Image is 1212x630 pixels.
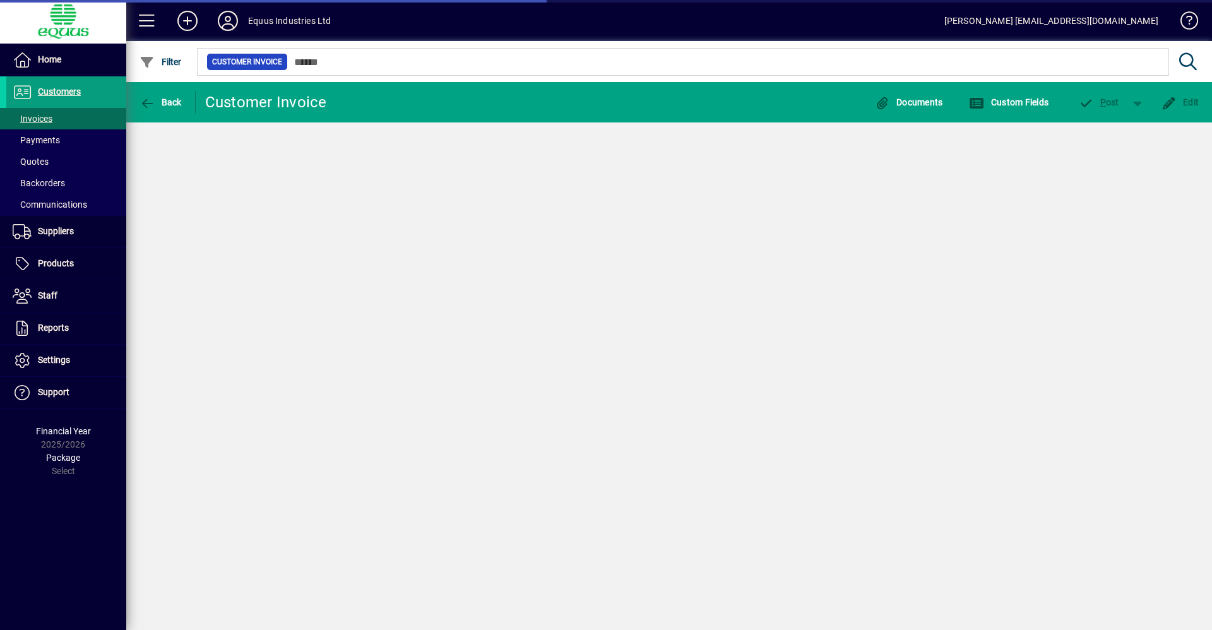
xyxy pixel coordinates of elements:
[38,86,81,97] span: Customers
[38,387,69,397] span: Support
[36,426,91,436] span: Financial Year
[1100,97,1106,107] span: P
[248,11,331,31] div: Equus Industries Ltd
[6,44,126,76] a: Home
[1161,97,1199,107] span: Edit
[6,248,126,280] a: Products
[38,290,57,300] span: Staff
[136,91,185,114] button: Back
[13,114,52,124] span: Invoices
[13,157,49,167] span: Quotes
[46,453,80,463] span: Package
[6,172,126,194] a: Backorders
[1078,97,1119,107] span: ost
[205,92,327,112] div: Customer Invoice
[966,91,1052,114] button: Custom Fields
[6,216,126,247] a: Suppliers
[1072,91,1126,114] button: Post
[969,97,1049,107] span: Custom Fields
[126,91,196,114] app-page-header-button: Back
[208,9,248,32] button: Profile
[6,345,126,376] a: Settings
[6,377,126,408] a: Support
[38,54,61,64] span: Home
[38,226,74,236] span: Suppliers
[38,355,70,365] span: Settings
[167,9,208,32] button: Add
[6,194,126,215] a: Communications
[872,91,946,114] button: Documents
[1171,3,1196,44] a: Knowledge Base
[6,108,126,129] a: Invoices
[13,199,87,210] span: Communications
[140,97,182,107] span: Back
[13,135,60,145] span: Payments
[944,11,1158,31] div: [PERSON_NAME] [EMAIL_ADDRESS][DOMAIN_NAME]
[6,151,126,172] a: Quotes
[140,57,182,67] span: Filter
[38,258,74,268] span: Products
[13,178,65,188] span: Backorders
[38,323,69,333] span: Reports
[1158,91,1203,114] button: Edit
[6,280,126,312] a: Staff
[6,312,126,344] a: Reports
[212,56,282,68] span: Customer Invoice
[6,129,126,151] a: Payments
[875,97,943,107] span: Documents
[136,51,185,73] button: Filter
